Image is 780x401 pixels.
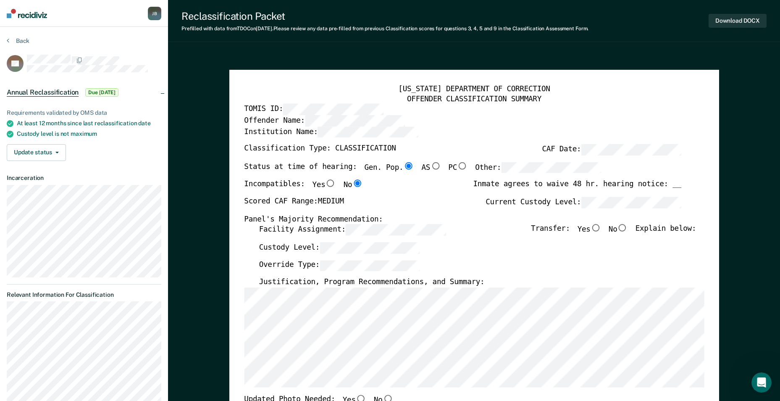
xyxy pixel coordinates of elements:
[501,162,601,174] input: Other:
[457,162,468,170] input: PC
[7,37,29,45] button: Back
[7,144,66,161] button: Update status
[364,162,414,174] label: Gen. Pop.
[148,7,161,20] div: J B
[617,224,628,232] input: No
[244,85,704,95] div: [US_STATE] DEPARTMENT OF CORRECTION
[486,197,681,208] label: Current Custody Level:
[181,10,588,22] div: Reclassification Packet
[421,162,441,174] label: AS
[244,180,363,197] div: Incompatibles:
[244,197,344,208] label: Scored CAF Range: MEDIUM
[259,242,420,253] label: Custody Level:
[138,120,150,127] span: date
[244,127,418,138] label: Institution Name:
[244,162,601,180] div: Status at time of hearing:
[542,144,681,156] label: CAF Date:
[581,144,681,156] input: CAF Date:
[577,224,601,236] label: Yes
[609,224,628,236] label: No
[7,174,161,182] dt: Incarceration
[283,104,383,115] input: TOMIS ID:
[244,144,396,156] label: Classification Type: CLASSIFICATION
[312,180,336,190] label: Yes
[17,130,161,137] div: Custody level is not
[709,14,767,28] button: Download DOCX
[17,120,161,127] div: At least 12 months since last reclassification
[71,130,97,137] span: maximum
[590,224,601,232] input: Yes
[244,215,681,224] div: Panel's Majority Recommendation:
[305,115,405,127] input: Offender Name:
[320,242,420,253] input: Custody Level:
[403,162,414,170] input: Gen. Pop.
[259,260,420,272] label: Override Type:
[352,180,363,187] input: No
[475,162,601,174] label: Other:
[244,104,383,115] label: TOMIS ID:
[181,26,588,32] div: Prefilled with data from TDOC on [DATE] . Please review any data pre-filled from previous Classif...
[430,162,441,170] input: AS
[7,88,79,97] span: Annual Reclassification
[751,372,772,393] iframe: Intercom live chat
[318,127,418,138] input: Institution Name:
[244,94,704,104] div: OFFENDER CLASSIFICATION SUMMARY
[7,291,161,298] dt: Relevant Information For Classification
[346,224,446,236] input: Facility Assignment:
[343,180,362,190] label: No
[148,7,161,20] button: JB
[259,224,446,236] label: Facility Assignment:
[7,109,161,116] div: Requirements validated by OMS data
[85,88,118,97] span: Due [DATE]
[473,180,681,197] div: Inmate agrees to waive 48 hr. hearing notice: __
[7,9,47,18] img: Recidiviz
[531,224,696,242] div: Transfer: Explain below:
[244,115,405,127] label: Offender Name:
[581,197,681,208] input: Current Custody Level:
[259,278,484,288] label: Justification, Program Recommendations, and Summary:
[325,180,336,187] input: Yes
[320,260,420,272] input: Override Type:
[448,162,467,174] label: PC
